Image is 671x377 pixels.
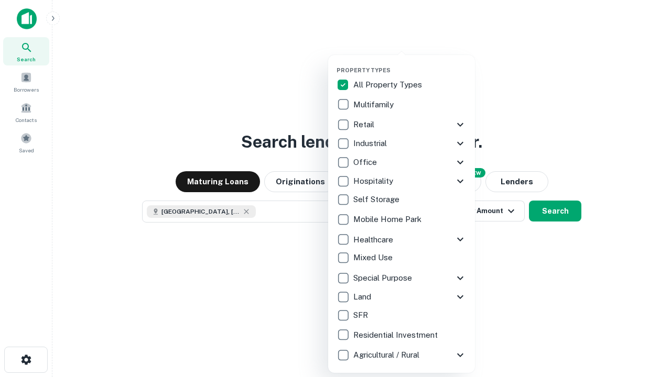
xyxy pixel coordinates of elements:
p: Self Storage [353,193,402,206]
div: Retail [337,115,467,134]
span: Property Types [337,67,391,73]
p: Mixed Use [353,251,395,264]
p: Land [353,291,373,303]
div: Office [337,153,467,172]
p: All Property Types [353,79,424,91]
p: Agricultural / Rural [353,349,421,361]
p: Industrial [353,137,389,150]
p: Special Purpose [353,272,414,284]
div: Land [337,287,467,306]
p: Residential Investment [353,329,440,341]
p: Multifamily [353,98,396,111]
p: Office [353,156,379,169]
div: Industrial [337,134,467,153]
p: Retail [353,118,376,131]
div: Agricultural / Rural [337,346,467,364]
div: Healthcare [337,230,467,249]
div: Special Purpose [337,269,467,287]
p: SFR [353,309,370,321]
p: Healthcare [353,234,395,246]
iframe: Chat Widget [619,293,671,343]
p: Hospitality [353,175,395,187]
div: Hospitality [337,172,467,191]
p: Mobile Home Park [353,213,424,226]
